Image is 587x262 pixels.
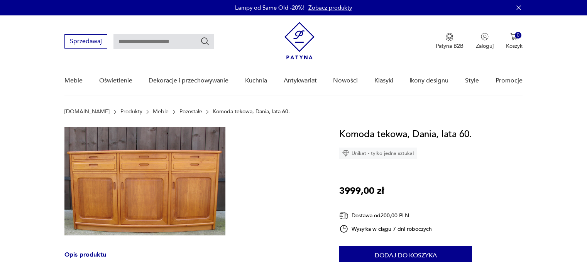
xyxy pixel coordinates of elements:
[374,66,393,96] a: Klasyki
[506,33,523,50] button: 0Koszyk
[284,66,317,96] a: Antykwariat
[436,42,464,50] p: Patyna B2B
[333,66,358,96] a: Nowości
[446,33,453,41] img: Ikona medalu
[436,33,464,50] a: Ikona medaluPatyna B2B
[515,32,521,39] div: 0
[235,4,304,12] p: Lampy od Same Old -20%!
[64,66,83,96] a: Meble
[245,66,267,96] a: Kuchnia
[476,33,494,50] button: Zaloguj
[153,109,169,115] a: Meble
[284,22,315,59] img: Patyna - sklep z meblami i dekoracjami vintage
[64,39,107,45] a: Sprzedawaj
[339,127,472,142] h1: Komoda tekowa, Dania, lata 60.
[481,33,489,40] img: Ikonka użytkownika
[213,109,290,115] p: Komoda tekowa, Dania, lata 60.
[496,66,523,96] a: Promocje
[179,109,202,115] a: Pozostałe
[339,148,417,159] div: Unikat - tylko jedna sztuka!
[308,4,352,12] a: Zobacz produkty
[342,150,349,157] img: Ikona diamentu
[200,37,210,46] button: Szukaj
[339,184,384,198] p: 3999,00 zł
[64,127,225,235] img: Zdjęcie produktu Komoda tekowa, Dania, lata 60.
[64,109,110,115] a: [DOMAIN_NAME]
[339,211,348,220] img: Ikona dostawy
[120,109,142,115] a: Produkty
[506,42,523,50] p: Koszyk
[465,66,479,96] a: Style
[339,224,432,233] div: Wysyłka w ciągu 7 dni roboczych
[149,66,228,96] a: Dekoracje i przechowywanie
[339,211,432,220] div: Dostawa od 200,00 PLN
[510,33,518,40] img: Ikona koszyka
[409,66,448,96] a: Ikony designu
[99,66,132,96] a: Oświetlenie
[64,34,107,49] button: Sprzedawaj
[476,42,494,50] p: Zaloguj
[436,33,464,50] button: Patyna B2B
